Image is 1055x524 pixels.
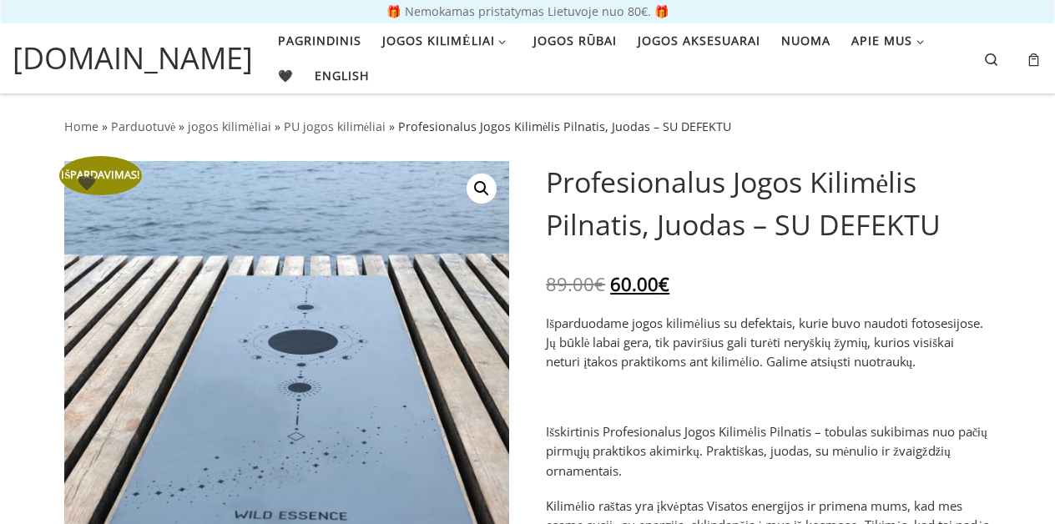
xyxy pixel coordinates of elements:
a: English [310,58,376,93]
a: Jogos aksesuarai [633,23,766,58]
span: Profesionalus Jogos Kilimėlis Pilnatis, Juodas – SU DEFEKTU [398,118,731,134]
span: » [179,118,184,134]
span: Nuoma [781,23,830,54]
a: [DOMAIN_NAME] [13,36,253,81]
a: jogos kilimėliai [188,118,270,134]
a: Nuoma [776,23,836,58]
span: € [594,271,605,296]
a: PU jogos kilimėliai [284,118,386,134]
span: 🖤 [278,58,294,89]
span: Pagrindinis [278,23,361,54]
p: 🎁 Nemokamas pristatymas Lietuvoje nuo 80€. 🎁 [17,6,1038,18]
span: Jogos rūbai [533,23,617,54]
h1: Profesionalus Jogos Kilimėlis Pilnatis, Juodas – SU DEFEKTU [546,161,991,246]
bdi: 89.00 [546,271,605,296]
p: Išskirtinis Profesionalus Jogos Kilimėlis Pilnatis – tobulas sukibimas nuo pačių pirmųjų praktiko... [546,422,991,481]
a: 🖤 [273,58,300,93]
span: € [659,271,669,296]
a: View full-screen image gallery [467,174,497,204]
a: Home [64,118,98,134]
p: Išparduodame jogos kilimėlius su defektais, kurie buvo naudoti fotosesijose. Jų būklė labai gera,... [546,314,991,372]
span: Jogos aksesuarai [638,23,760,54]
span: Apie mus [851,23,912,54]
span: English [315,58,370,89]
span: Jogos kilimėliai [382,23,495,54]
span: IŠPARDAVIMAS! [59,156,142,195]
bdi: 60.00 [610,271,669,296]
span: » [102,118,108,134]
a: Jogos rūbai [528,23,623,58]
span: » [389,118,395,134]
a: Pagrindinis [273,23,367,58]
a: Parduotuvė [111,118,175,134]
span: » [275,118,280,134]
a: Jogos kilimėliai [377,23,517,58]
